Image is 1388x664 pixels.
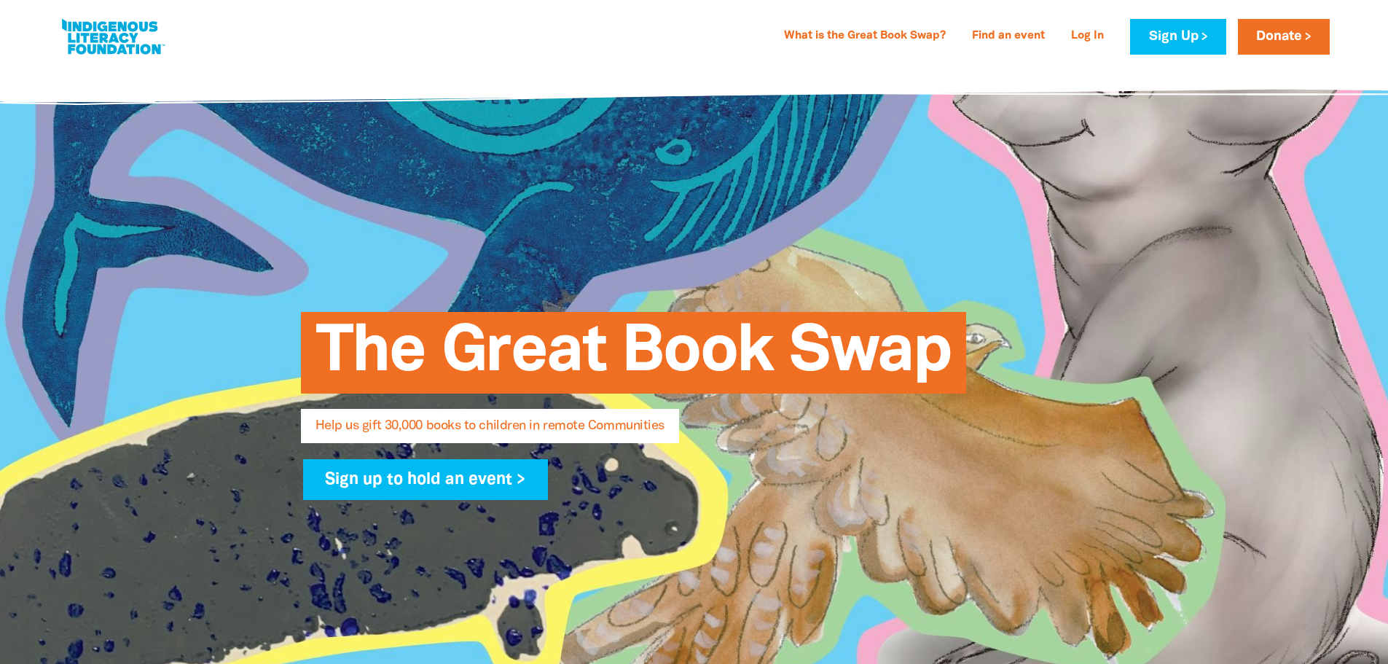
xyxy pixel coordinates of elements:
span: The Great Book Swap [315,323,952,394]
span: Help us gift 30,000 books to children in remote Communities [315,420,664,443]
a: Donate [1238,19,1330,55]
a: Log In [1062,25,1113,48]
a: What is the Great Book Swap? [775,25,954,48]
a: Find an event [963,25,1054,48]
a: Sign up to hold an event > [303,459,549,500]
a: Sign Up [1130,19,1226,55]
